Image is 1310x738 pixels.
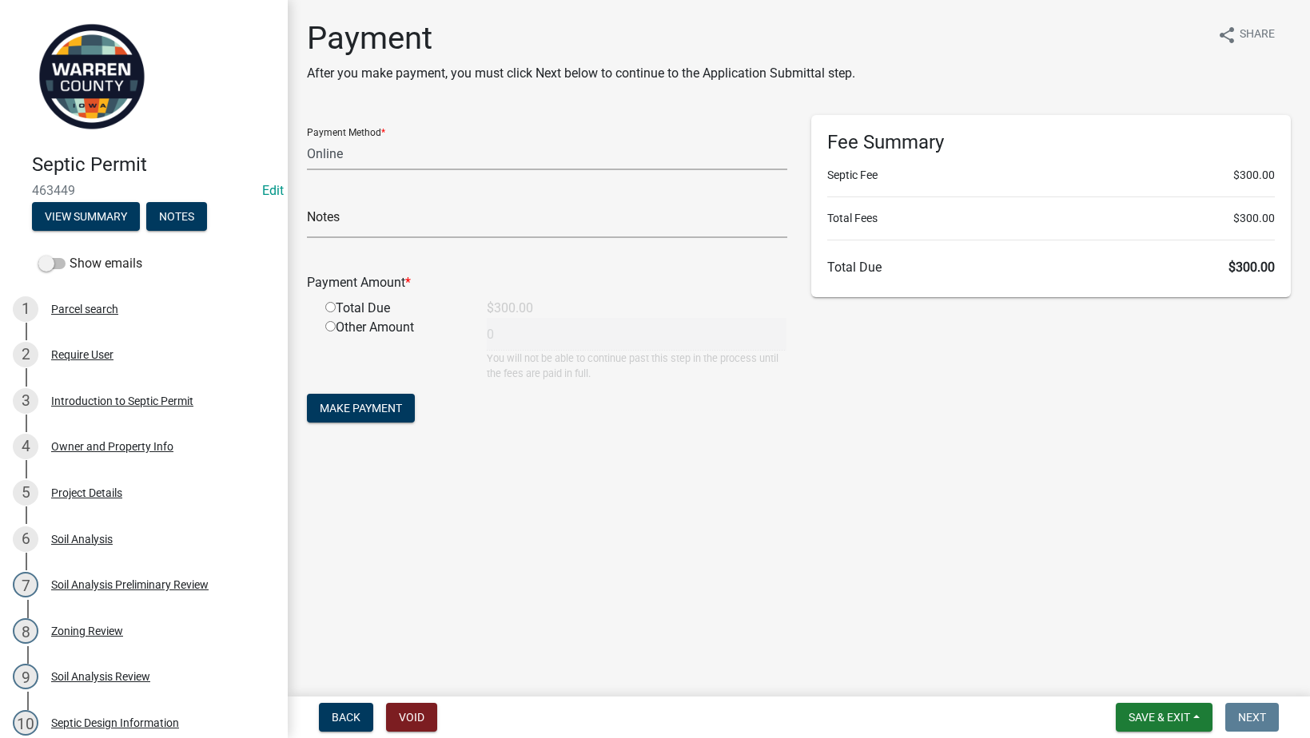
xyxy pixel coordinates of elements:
div: 8 [13,618,38,644]
div: Septic Design Information [51,717,179,728]
div: Owner and Property Info [51,441,173,452]
div: Require User [51,349,113,360]
p: After you make payment, you must click Next below to continue to the Application Submittal step. [307,64,855,83]
div: Soil Analysis Review [51,671,150,682]
wm-modal-confirm: Summary [32,211,140,224]
div: 2 [13,342,38,367]
span: $300.00 [1228,260,1275,275]
img: Warren County, Iowa [32,17,152,137]
div: Project Details [51,487,122,498]
li: Total Fees [827,210,1276,227]
div: Total Due [313,299,475,318]
button: Next [1225,703,1279,732]
div: 1 [13,296,38,322]
button: shareShare [1204,19,1288,50]
wm-modal-confirm: Notes [146,211,207,224]
li: Septic Fee [827,167,1276,184]
a: Edit [262,183,284,198]
h1: Payment [307,19,855,58]
span: Share [1240,26,1275,45]
div: Payment Amount [295,273,799,292]
span: $300.00 [1233,210,1275,227]
span: $300.00 [1233,167,1275,184]
h6: Total Due [827,260,1276,275]
div: Parcel search [51,304,118,315]
div: 3 [13,388,38,414]
span: 463449 [32,183,256,198]
span: Back [332,711,360,724]
wm-modal-confirm: Edit Application Number [262,183,284,198]
span: Save & Exit [1129,711,1190,724]
button: Back [319,703,373,732]
i: share [1217,26,1236,45]
h6: Fee Summary [827,131,1276,154]
span: Make Payment [320,402,402,415]
button: View Summary [32,202,140,231]
div: Soil Analysis Preliminary Review [51,579,209,590]
div: Soil Analysis [51,534,113,545]
h4: Septic Permit [32,153,275,177]
div: 4 [13,434,38,459]
div: 7 [13,572,38,597]
div: 10 [13,710,38,736]
div: Introduction to Septic Permit [51,395,193,407]
div: 5 [13,480,38,506]
div: 9 [13,664,38,689]
span: Next [1238,711,1266,724]
button: Make Payment [307,394,415,423]
div: Zoning Review [51,625,123,637]
button: Save & Exit [1116,703,1212,732]
button: Notes [146,202,207,231]
label: Show emails [38,254,142,273]
button: Void [386,703,437,732]
div: Other Amount [313,318,475,381]
div: 6 [13,526,38,552]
